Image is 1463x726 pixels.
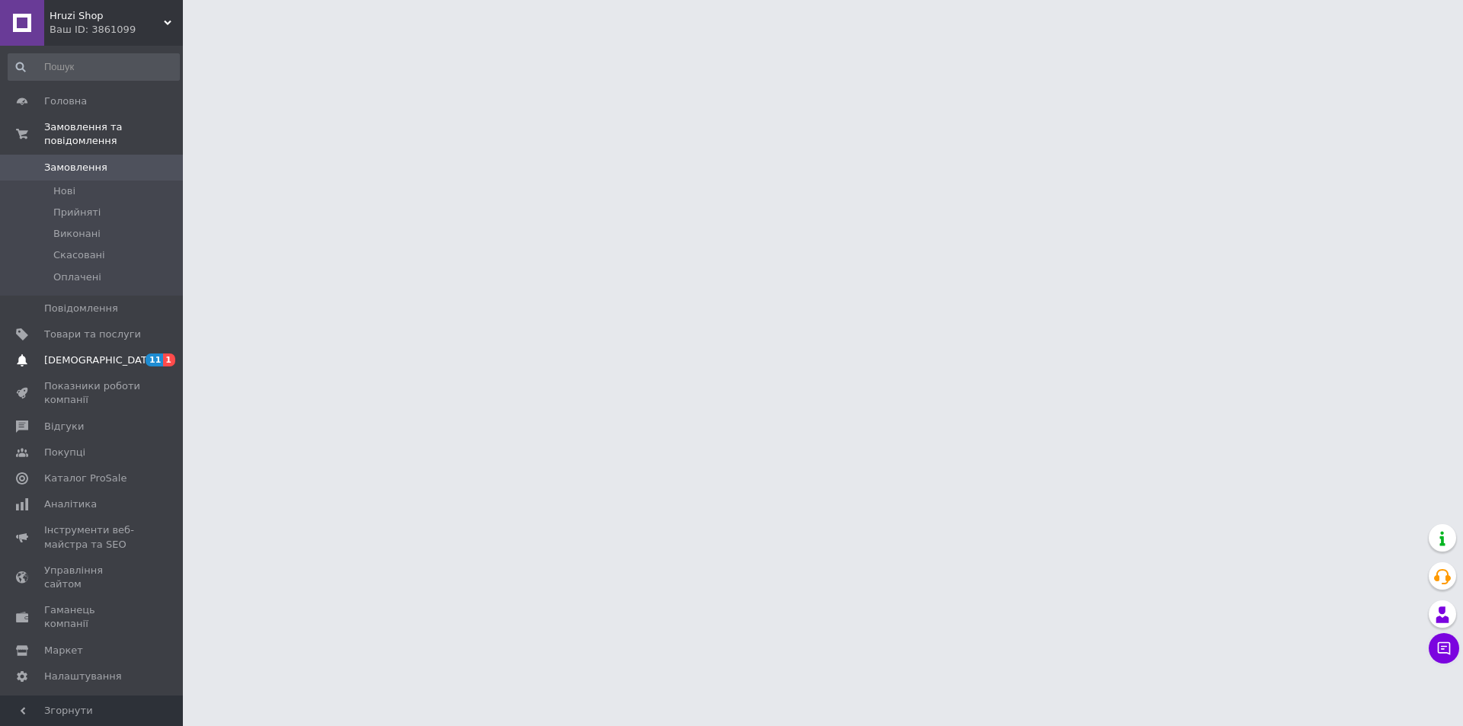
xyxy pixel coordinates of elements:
span: Каталог ProSale [44,472,126,485]
span: Виконані [53,227,101,241]
span: Показники роботи компанії [44,379,141,407]
span: Оплачені [53,270,101,284]
div: Ваш ID: 3861099 [50,23,183,37]
span: Нові [53,184,75,198]
span: Налаштування [44,670,122,683]
span: Прийняті [53,206,101,219]
span: Головна [44,94,87,108]
span: 1 [163,353,175,366]
span: Товари та послуги [44,328,141,341]
span: Замовлення та повідомлення [44,120,183,148]
span: Інструменти веб-майстра та SEO [44,523,141,551]
span: Гаманець компанії [44,603,141,631]
button: Чат з покупцем [1429,633,1459,664]
span: Замовлення [44,161,107,174]
span: Відгуки [44,420,84,433]
span: Hruzi Shop [50,9,164,23]
span: Покупці [44,446,85,459]
span: [DEMOGRAPHIC_DATA] [44,353,157,367]
span: 11 [146,353,163,366]
span: Скасовані [53,248,105,262]
span: Аналітика [44,497,97,511]
span: Управління сайтом [44,564,141,591]
input: Пошук [8,53,180,81]
span: Повідомлення [44,302,118,315]
span: Маркет [44,644,83,657]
